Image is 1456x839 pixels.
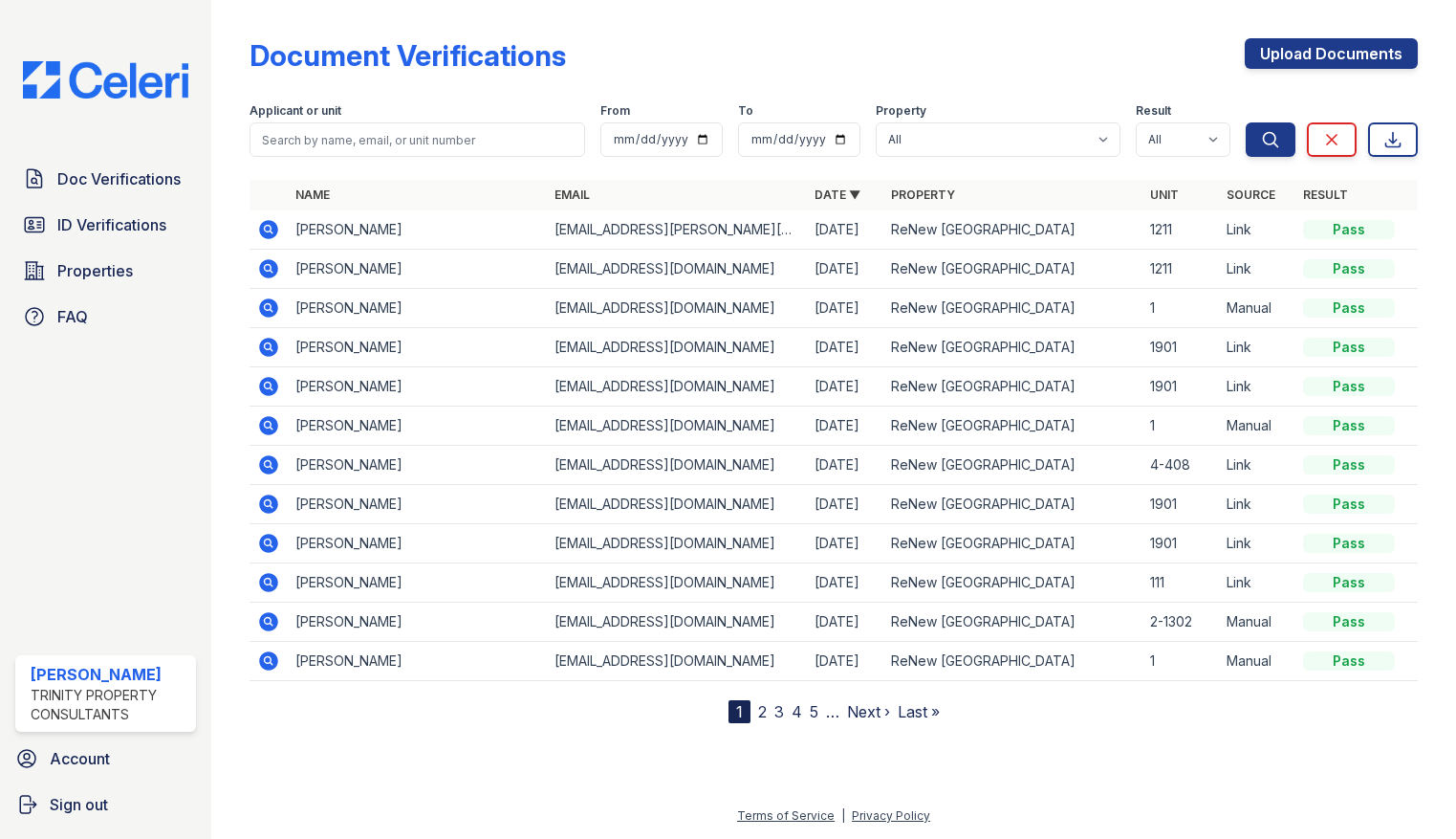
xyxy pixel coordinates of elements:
a: Account [8,740,204,778]
div: Pass [1303,612,1395,631]
td: ReNew [GEOGRAPHIC_DATA] [883,642,1142,681]
td: [EMAIL_ADDRESS][DOMAIN_NAME] [547,367,806,407]
td: 111 [1142,563,1219,603]
a: Next › [847,702,890,721]
div: Pass [1303,534,1395,553]
a: Terms of Service [737,808,835,823]
td: [PERSON_NAME] [288,603,547,642]
td: [DATE] [807,250,883,289]
td: [PERSON_NAME] [288,210,547,250]
div: Pass [1303,338,1395,357]
label: From [600,103,630,119]
a: 2 [758,702,767,721]
span: … [826,700,839,723]
td: [DATE] [807,407,883,446]
div: Pass [1303,220,1395,239]
a: Last » [898,702,940,721]
td: 1 [1142,642,1219,681]
td: Link [1219,446,1295,485]
td: [EMAIL_ADDRESS][DOMAIN_NAME] [547,603,806,642]
td: [DATE] [807,210,883,250]
span: FAQ [57,305,88,328]
td: [EMAIL_ADDRESS][PERSON_NAME][DOMAIN_NAME] [547,210,806,250]
a: Properties [15,252,196,290]
a: ID Verifications [15,206,196,244]
a: Sign out [8,785,204,824]
td: [PERSON_NAME] [288,250,547,289]
a: Source [1227,188,1275,202]
td: 4-408 [1142,446,1219,485]
div: Pass [1303,298,1395,318]
td: [EMAIL_ADDRESS][DOMAIN_NAME] [547,250,806,289]
a: Upload Documents [1245,38,1418,69]
td: ReNew [GEOGRAPHIC_DATA] [883,485,1142,524]
td: Link [1219,367,1295,407]
td: ReNew [GEOGRAPHIC_DATA] [883,210,1142,250]
td: [DATE] [807,485,883,524]
td: [EMAIL_ADDRESS][DOMAIN_NAME] [547,446,806,485]
td: Link [1219,250,1295,289]
label: Property [876,103,926,119]
td: [DATE] [807,563,883,603]
td: [DATE] [807,642,883,681]
td: ReNew [GEOGRAPHIC_DATA] [883,563,1142,603]
td: ReNew [GEOGRAPHIC_DATA] [883,289,1142,328]
a: 3 [774,702,784,721]
label: Applicant or unit [250,103,341,119]
td: 2-1302 [1142,603,1219,642]
td: [PERSON_NAME] [288,563,547,603]
div: Pass [1303,455,1395,475]
td: ReNew [GEOGRAPHIC_DATA] [883,603,1142,642]
input: Search by name, email, or unit number [250,122,585,157]
a: Result [1303,188,1348,202]
td: Link [1219,328,1295,367]
a: FAQ [15,298,196,336]
td: [PERSON_NAME] [288,485,547,524]
td: [PERSON_NAME] [288,289,547,328]
td: [EMAIL_ADDRESS][DOMAIN_NAME] [547,524,806,563]
span: Properties [57,259,133,282]
td: [DATE] [807,603,883,642]
td: [PERSON_NAME] [288,367,547,407]
td: 1901 [1142,328,1219,367]
a: Doc Verifications [15,160,196,198]
td: 1211 [1142,250,1219,289]
div: 1 [728,700,750,723]
td: Manual [1219,407,1295,446]
td: [DATE] [807,524,883,563]
td: Link [1219,563,1295,603]
td: [PERSON_NAME] [288,642,547,681]
td: 1211 [1142,210,1219,250]
td: [PERSON_NAME] [288,524,547,563]
td: [DATE] [807,367,883,407]
td: [PERSON_NAME] [288,446,547,485]
td: 1 [1142,407,1219,446]
div: Pass [1303,651,1395,671]
a: 5 [810,702,818,721]
div: Document Verifications [250,38,566,73]
td: Manual [1219,603,1295,642]
span: Sign out [50,793,108,816]
td: [EMAIL_ADDRESS][DOMAIN_NAME] [547,289,806,328]
label: Result [1136,103,1171,119]
a: 4 [792,702,802,721]
td: 1 [1142,289,1219,328]
div: Pass [1303,377,1395,396]
td: [PERSON_NAME] [288,407,547,446]
div: Pass [1303,573,1395,592]
div: Pass [1303,259,1395,278]
a: Email [554,188,590,202]
td: ReNew [GEOGRAPHIC_DATA] [883,367,1142,407]
div: Trinity Property Consultants [31,686,188,724]
td: 1901 [1142,485,1219,524]
td: ReNew [GEOGRAPHIC_DATA] [883,524,1142,563]
td: Link [1219,524,1295,563]
td: Manual [1219,642,1295,681]
td: 1901 [1142,367,1219,407]
td: 1901 [1142,524,1219,563]
td: [PERSON_NAME] [288,328,547,367]
span: ID Verifications [57,213,166,236]
td: [DATE] [807,446,883,485]
a: Date ▼ [815,188,860,202]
